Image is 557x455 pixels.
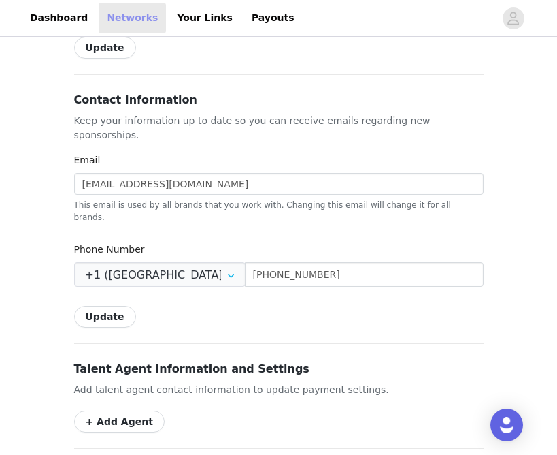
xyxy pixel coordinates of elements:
[22,3,96,33] a: Dashboard
[169,3,241,33] a: Your Links
[74,383,484,397] p: Add talent agent contact information to update payment settings.
[245,262,484,287] input: (XXX) XXX-XXXX
[74,155,101,166] label: Email
[507,7,520,29] div: avatar
[74,411,165,433] button: + Add Agent
[74,37,136,59] button: Update
[74,306,136,328] button: Update
[74,92,484,108] h3: Contact Information
[74,244,145,255] label: Phone Number
[74,196,484,223] div: This email is used by all brands that you work with. Changing this email will change it for all b...
[99,3,166,33] a: Networks
[74,114,484,142] p: Keep your information up to date so you can receive emails regarding new sponsorships.
[490,409,523,441] div: Open Intercom Messenger
[74,361,484,377] h3: Talent Agent Information and Settings
[243,3,303,33] a: Payouts
[74,262,246,287] input: Country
